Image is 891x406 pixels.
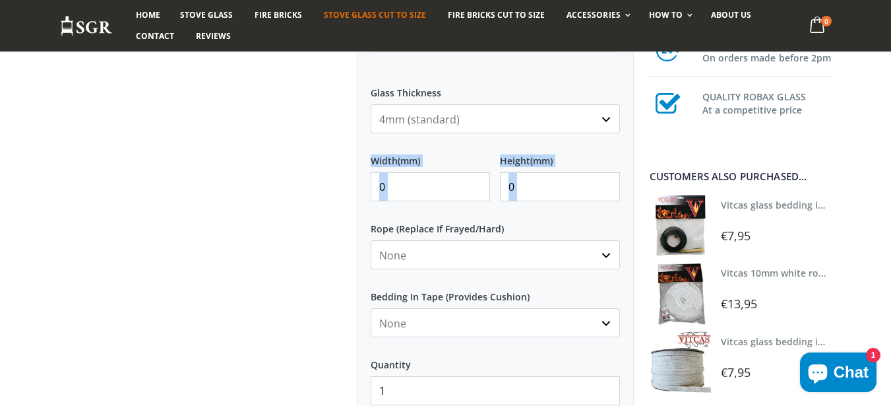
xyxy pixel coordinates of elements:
span: €7,95 [721,228,751,244]
span: Fire Bricks Cut To Size [448,9,545,20]
a: 0 [804,13,831,39]
span: Stove Glass Cut To Size [324,9,426,20]
a: Stove Glass [170,5,243,26]
a: About us [701,5,761,26]
div: Customers also purchased... [650,172,832,182]
label: Width [371,143,491,167]
span: 0 [821,16,832,26]
span: About us [711,9,751,20]
img: Vitcas stove glass bedding in tape [650,195,711,256]
span: How To [649,9,683,20]
inbox-online-store-chat: Shopify online store chat [796,353,880,395]
span: €7,95 [721,364,751,380]
a: Contact [126,26,184,47]
label: Quantity [371,347,620,371]
label: Glass Thickness [371,75,620,99]
a: Fire Bricks Cut To Size [438,5,555,26]
a: How To [639,5,699,26]
h3: QUALITY ROBAX GLASS At a competitive price [702,88,832,117]
span: Home [136,9,160,20]
a: Reviews [186,26,241,47]
span: Contact [136,30,174,42]
img: Vitcas white rope, glue and gloves kit 10mm [650,263,711,324]
label: Bedding In Tape (Provides Cushion) [371,279,620,303]
a: Accessories [557,5,636,26]
label: Rope (Replace If Frayed/Hard) [371,211,620,235]
span: €13,95 [721,296,758,312]
span: Accessories [567,9,620,20]
label: Height [500,143,620,167]
span: Fire Bricks [255,9,302,20]
span: Stove Glass [180,9,233,20]
a: Fire Bricks [245,5,312,26]
span: (mm) [530,155,553,167]
img: Vitcas stove glass bedding in tape [650,331,711,393]
span: Reviews [196,30,231,42]
a: Stove Glass Cut To Size [314,5,436,26]
img: Stove Glass Replacement [60,15,113,37]
a: Home [126,5,170,26]
span: (mm) [398,155,420,167]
